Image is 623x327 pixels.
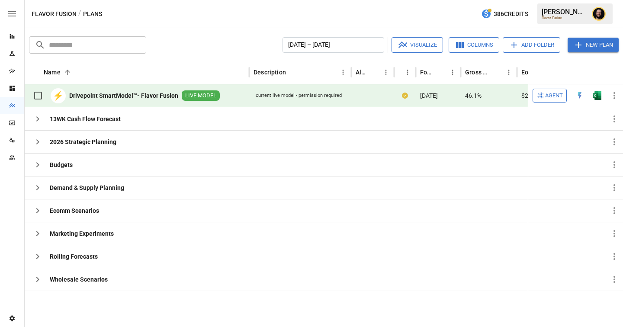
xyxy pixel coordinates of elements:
[401,66,414,78] button: Status column menu
[592,7,606,21] img: Ciaran Nugent
[50,252,98,261] b: Rolling Forecasts
[182,92,220,100] span: LIVE MODEL
[575,91,584,100] div: Open in Quick Edit
[494,9,528,19] span: 386 Credits
[593,91,601,100] img: excel-icon.76473adf.svg
[50,206,99,215] b: Ecomm Scenarios
[449,37,499,53] button: Columns
[465,91,482,100] span: 46.1%
[587,2,611,26] button: Ciaran Nugent
[478,6,532,22] button: 386Credits
[545,91,563,101] span: Agent
[575,91,584,100] img: quick-edit-flash.b8aec18c.svg
[44,69,61,76] div: Name
[337,66,349,78] button: Description column menu
[69,91,178,100] b: Drivepoint SmartModel™- Flavor Fusion
[287,66,299,78] button: Sort
[395,66,407,78] button: Sort
[491,66,503,78] button: Sort
[392,37,443,53] button: Visualize
[420,69,434,76] div: Forecast start
[78,9,81,19] div: /
[568,38,619,52] button: New Plan
[402,91,408,100] div: Your plan has changes in Excel that are not reflected in the Drivepoint Data Warehouse, select "S...
[368,66,380,78] button: Sort
[32,9,77,19] button: Flavor Fusion
[256,92,342,99] div: current live model - permission required
[51,88,66,103] div: ⚡
[50,229,114,238] b: Marketing Experiments
[465,69,490,76] div: Gross Margin
[380,66,392,78] button: Alerts column menu
[50,138,116,146] b: 2026 Strategic Planning
[611,66,623,78] button: Sort
[542,16,587,20] div: Flavor Fusion
[50,160,73,169] b: Budgets
[50,275,108,284] b: Wholesale Scenarios
[283,37,384,53] button: [DATE] – [DATE]
[533,89,567,103] button: Agent
[356,69,367,76] div: Alerts
[542,8,587,16] div: [PERSON_NAME]
[521,69,542,76] div: EoP Cash
[416,84,461,107] div: [DATE]
[434,66,446,78] button: Sort
[503,66,515,78] button: Gross Margin column menu
[446,66,459,78] button: Forecast start column menu
[521,91,539,100] span: $2.5M
[50,183,124,192] b: Demand & Supply Planning
[254,69,286,76] div: Description
[50,115,121,123] b: 13WK Cash Flow Forecast
[503,37,560,53] button: Add Folder
[61,66,74,78] button: Sort
[593,91,601,100] div: Open in Excel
